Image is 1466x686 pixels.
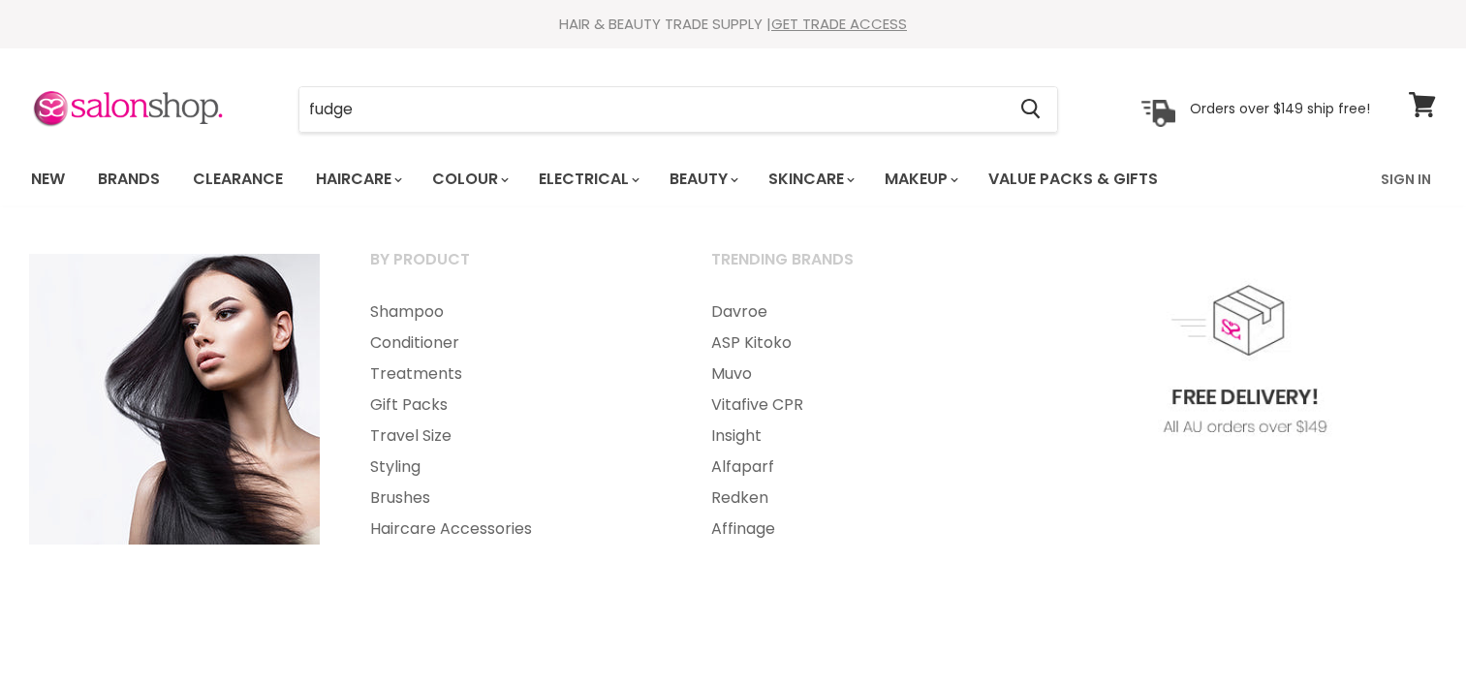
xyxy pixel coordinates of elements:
a: Shampoo [346,296,683,327]
ul: Main menu [687,296,1024,545]
a: Colour [418,159,520,200]
a: Makeup [870,159,970,200]
ul: Main menu [346,296,683,545]
form: Product [298,86,1058,133]
a: Electrical [524,159,651,200]
a: Treatments [346,359,683,390]
a: Trending Brands [687,244,1024,293]
ul: Main menu [16,151,1271,207]
a: Travel Size [346,421,683,452]
a: ASP Kitoko [687,327,1024,359]
a: Haircare [301,159,414,200]
a: Affinage [687,514,1024,545]
a: Sign In [1369,159,1443,200]
a: Skincare [754,159,866,200]
div: HAIR & BEAUTY TRADE SUPPLY | [7,15,1460,34]
nav: Main [7,151,1460,207]
a: Alfaparf [687,452,1024,483]
a: Styling [346,452,683,483]
a: GET TRADE ACCESS [771,14,907,34]
a: Value Packs & Gifts [974,159,1172,200]
a: Redken [687,483,1024,514]
a: Davroe [687,296,1024,327]
a: New [16,159,79,200]
a: Brands [83,159,174,200]
a: Brushes [346,483,683,514]
input: Search [299,87,1006,132]
button: Search [1006,87,1057,132]
a: Beauty [655,159,750,200]
a: Conditioner [346,327,683,359]
a: Clearance [178,159,297,200]
a: Haircare Accessories [346,514,683,545]
a: Muvo [687,359,1024,390]
iframe: Gorgias live chat messenger [1369,595,1447,667]
p: Orders over $149 ship free! [1190,100,1370,117]
a: By Product [346,244,683,293]
a: Gift Packs [346,390,683,421]
a: Insight [687,421,1024,452]
a: Vitafive CPR [687,390,1024,421]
